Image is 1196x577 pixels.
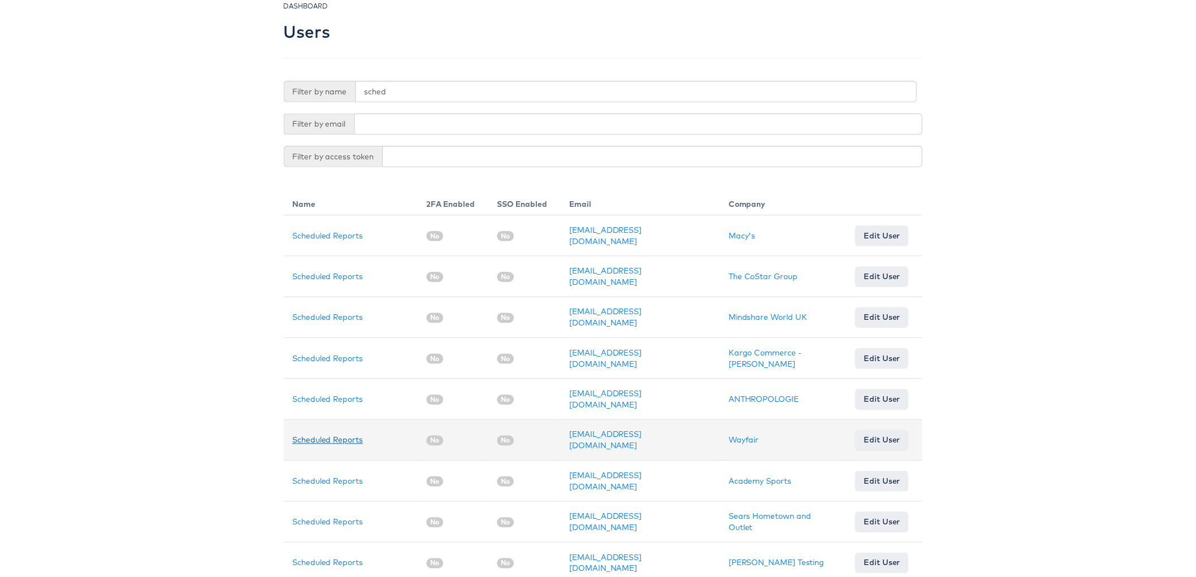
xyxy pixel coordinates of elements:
[730,515,813,537] a: Sears Hometown and Outlet
[857,392,911,413] a: Edit User
[281,147,380,168] span: Filter by access token
[857,310,911,330] a: Edit User
[730,315,809,325] a: Mindshare World UK
[496,233,513,243] span: No
[290,397,361,407] a: Scheduled Reports
[730,480,793,490] a: Academy Sports
[425,315,442,326] span: No
[425,563,442,573] span: No
[425,233,442,243] span: No
[569,392,642,413] a: [EMAIL_ADDRESS][DOMAIN_NAME]
[290,562,361,572] a: Scheduled Reports
[425,522,442,532] span: No
[730,232,757,242] a: Macy's
[857,351,911,371] a: Edit User
[857,268,911,289] a: Edit User
[496,522,513,532] span: No
[416,191,487,217] th: 2FA Enabled
[569,433,642,454] a: [EMAIL_ADDRESS][DOMAIN_NAME]
[281,2,326,10] small: DASHBOARD
[569,515,642,537] a: [EMAIL_ADDRESS][DOMAIN_NAME]
[425,439,442,449] span: No
[730,562,826,572] a: [PERSON_NAME] Testing
[290,480,361,490] a: Scheduled Reports
[290,274,361,284] a: Scheduled Reports
[496,480,513,491] span: No
[290,439,361,449] a: Scheduled Reports
[857,433,911,454] a: Edit User
[281,81,353,103] span: Filter by name
[569,268,642,289] a: [EMAIL_ADDRESS][DOMAIN_NAME]
[721,191,848,217] th: Company
[425,274,442,284] span: No
[496,315,513,326] span: No
[496,439,513,449] span: No
[857,475,911,495] a: Edit User
[560,191,721,217] th: Email
[857,516,911,536] a: Edit User
[730,397,800,407] a: ANTHROPOLOGIE
[487,191,560,217] th: SSO Enabled
[569,309,642,331] a: [EMAIL_ADDRESS][DOMAIN_NAME]
[425,357,442,367] span: No
[290,232,361,242] a: Scheduled Reports
[290,356,361,366] a: Scheduled Reports
[281,114,352,136] span: Filter by email
[496,398,513,408] span: No
[290,521,361,531] a: Scheduled Reports
[281,23,328,41] h2: Users
[730,350,803,372] a: Kargo Commerce - [PERSON_NAME]
[730,439,760,449] a: Wayfair
[569,350,642,372] a: [EMAIL_ADDRESS][DOMAIN_NAME]
[425,480,442,491] span: No
[857,227,911,248] a: Edit User
[496,563,513,573] span: No
[496,357,513,367] span: No
[496,274,513,284] span: No
[425,398,442,408] span: No
[730,274,799,284] a: The CoStar Group
[281,191,417,217] th: Name
[290,315,361,325] a: Scheduled Reports
[569,227,642,248] a: [EMAIL_ADDRESS][DOMAIN_NAME]
[569,474,642,496] a: [EMAIL_ADDRESS][DOMAIN_NAME]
